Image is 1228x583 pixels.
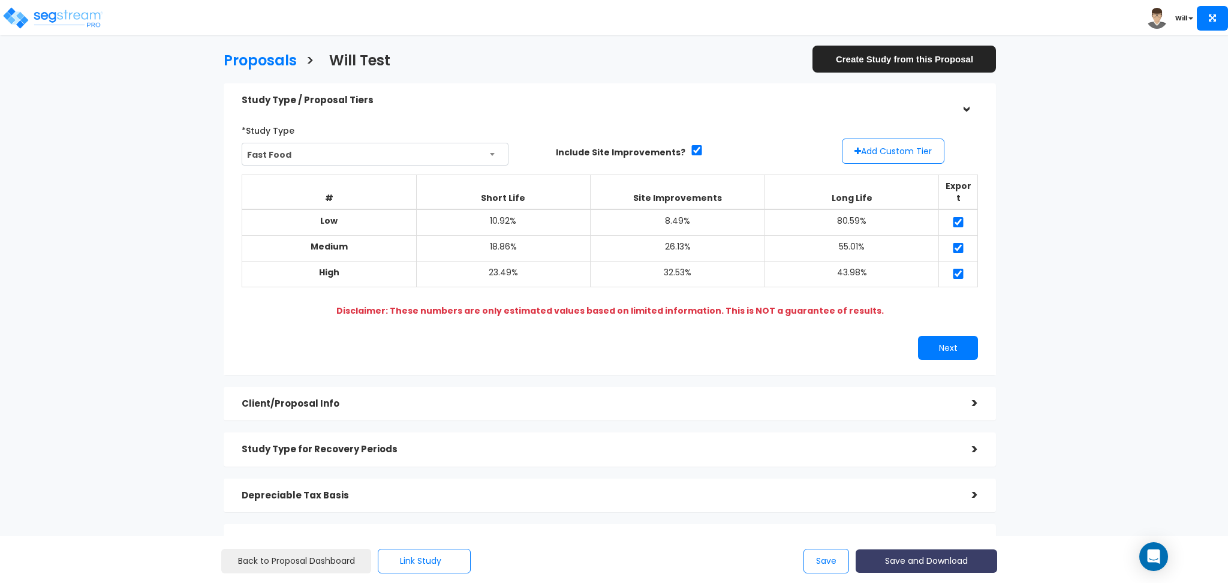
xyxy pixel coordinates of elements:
td: 26.13% [591,235,765,261]
label: Include Site Improvements? [556,146,685,158]
label: *Study Type [242,121,294,137]
div: > [954,440,978,459]
img: logo_pro_r.png [2,6,104,30]
button: Save [803,549,849,573]
h5: Depreciable Tax Basis [242,491,954,501]
th: Long Life [765,175,939,209]
th: Short Life [416,175,591,209]
button: Add Custom Tier [842,139,944,164]
a: Back to Proposal Dashboard [221,549,371,573]
b: Will [1175,14,1187,23]
a: Create Study from this Proposal [812,46,996,73]
td: 80.59% [765,209,939,236]
b: High [319,266,339,278]
h5: Study Type / Proposal Tiers [242,95,954,106]
td: 8.49% [591,209,765,236]
img: avatar.png [1146,8,1167,29]
th: # [242,175,417,209]
button: Save and Download [856,549,997,573]
td: 10.92% [416,209,591,236]
div: > [954,394,978,413]
td: 43.98% [765,261,939,287]
a: Proposals [215,41,297,77]
div: Open Intercom Messenger [1139,542,1168,571]
h3: Proposals [224,53,297,71]
span: Fast Food [242,143,508,166]
td: 23.49% [416,261,591,287]
div: > [954,532,978,551]
td: 55.01% [765,235,939,261]
th: Site Improvements [591,175,765,209]
b: Disclaimer: These numbers are only estimated values based on limited information. This is NOT a g... [336,305,884,317]
h3: Will Test [329,53,390,71]
h5: Study Type for Recovery Periods [242,444,954,455]
button: Next [918,336,978,360]
th: Export [939,175,978,209]
span: Fast Food [242,143,508,166]
td: 32.53% [591,261,765,287]
b: Medium [311,241,348,253]
b: Low [320,215,338,227]
div: > [957,88,976,112]
td: 18.86% [416,235,591,261]
h3: > [306,53,314,71]
div: > [954,486,978,504]
a: Will Test [320,41,390,77]
h5: Client/Proposal Info [242,399,954,409]
button: Link Study [378,549,471,573]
